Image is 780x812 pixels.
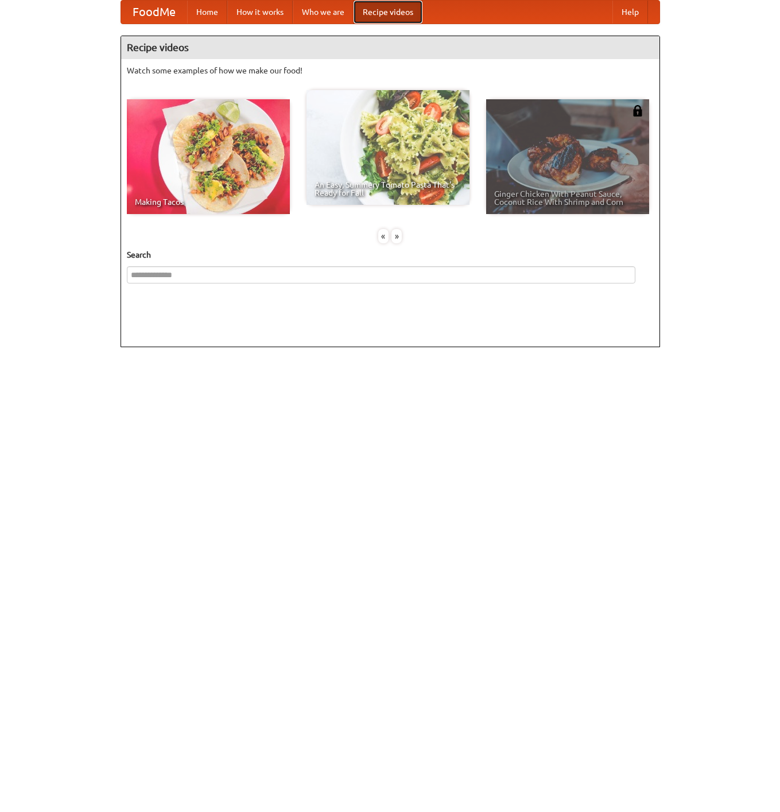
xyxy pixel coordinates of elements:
a: Home [187,1,227,24]
a: Recipe videos [354,1,422,24]
img: 483408.png [632,105,643,116]
h4: Recipe videos [121,36,659,59]
a: Making Tacos [127,99,290,214]
h5: Search [127,249,654,261]
div: » [391,229,402,243]
a: Help [612,1,648,24]
a: Who we are [293,1,354,24]
span: Making Tacos [135,198,282,206]
a: FoodMe [121,1,187,24]
p: Watch some examples of how we make our food! [127,65,654,76]
a: How it works [227,1,293,24]
div: « [378,229,389,243]
span: An Easy, Summery Tomato Pasta That's Ready for Fall [315,181,461,197]
a: An Easy, Summery Tomato Pasta That's Ready for Fall [306,90,469,205]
